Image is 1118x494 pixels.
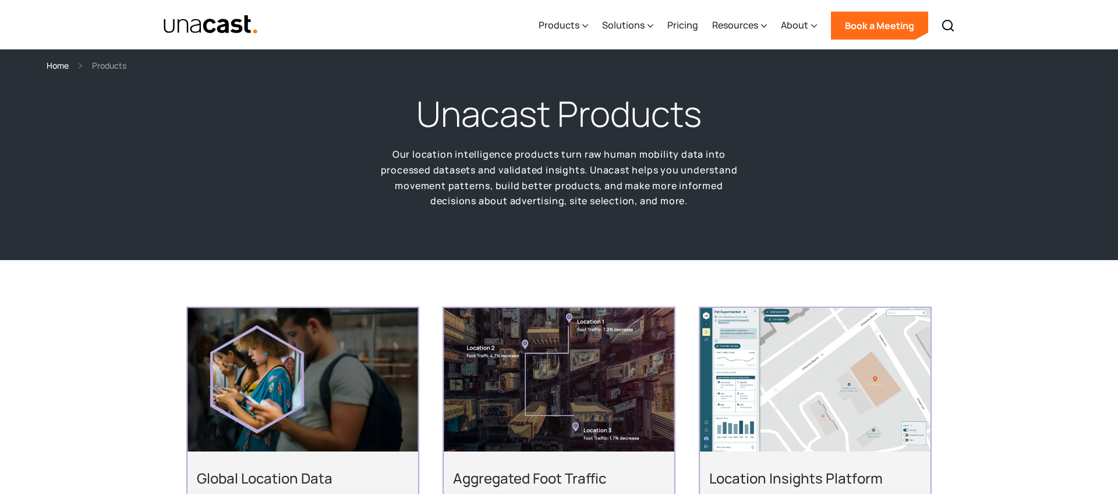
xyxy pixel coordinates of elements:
[941,19,955,33] img: Search icon
[781,2,817,49] div: About
[712,18,758,32] div: Resources
[700,308,930,452] img: An image of the unacast UI. Shows a map of a pet supermarket along with relevant data in the side...
[444,308,674,452] img: An aerial view of a city block with foot traffic data and location data information
[453,469,664,487] h2: Aggregated Foot Traffic
[539,2,588,49] div: Products
[831,12,928,40] a: Book a Meeting
[709,469,921,487] h2: Location Insights Platform
[47,59,69,72] a: Home
[602,18,645,32] div: Solutions
[602,2,653,49] div: Solutions
[539,18,579,32] div: Products
[378,147,740,209] p: Our location intelligence products turn raw human mobility data into processed datasets and valid...
[163,15,258,35] img: Unacast text logo
[92,59,126,72] div: Products
[712,2,767,49] div: Resources
[667,2,698,49] a: Pricing
[197,469,408,487] h2: Global Location Data
[163,15,258,35] a: home
[781,18,808,32] div: About
[416,91,702,137] h1: Unacast Products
